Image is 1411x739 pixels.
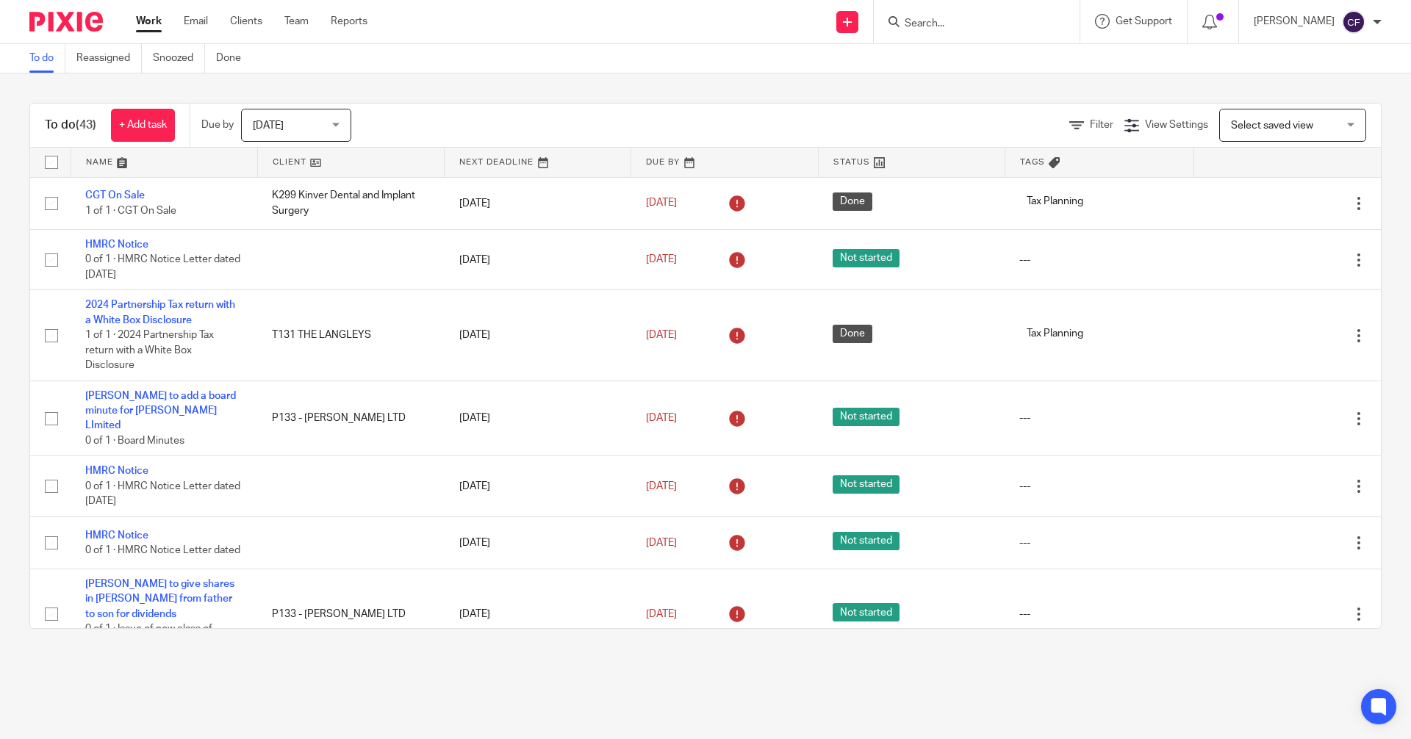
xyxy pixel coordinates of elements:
[1254,14,1335,29] p: [PERSON_NAME]
[646,481,677,491] span: [DATE]
[85,300,235,325] a: 2024 Partnership Tax return with a White Box Disclosure
[216,44,252,73] a: Done
[646,413,677,423] span: [DATE]
[257,569,444,660] td: P133 - [PERSON_NAME] LTD
[445,177,631,229] td: [DATE]
[903,18,1035,31] input: Search
[833,408,900,426] span: Not started
[153,44,205,73] a: Snoozed
[1019,479,1179,494] div: ---
[29,12,103,32] img: Pixie
[76,119,96,131] span: (43)
[1231,120,1313,131] span: Select saved view
[833,603,900,621] span: Not started
[445,229,631,289] td: [DATE]
[85,624,228,649] span: 0 of 1 · Issue of new class of dividends for [PERSON_NAME]
[136,14,162,29] a: Work
[284,14,309,29] a: Team
[111,109,175,142] a: + Add task
[445,569,631,660] td: [DATE]
[646,609,677,619] span: [DATE]
[85,330,214,370] span: 1 of 1 · 2024 Partnership Tax return with a White Box Disclosure
[85,391,236,431] a: [PERSON_NAME] to add a board minute for [PERSON_NAME] LImited
[85,481,240,507] span: 0 of 1 · HMRC Notice Letter dated [DATE]
[184,14,208,29] a: Email
[230,14,262,29] a: Clients
[1019,536,1179,550] div: ---
[85,206,176,216] span: 1 of 1 · CGT On Sale
[85,190,145,201] a: CGT On Sale
[257,290,444,381] td: T131 THE LANGLEYS
[85,255,240,281] span: 0 of 1 · HMRC Notice Letter dated [DATE]
[646,198,677,209] span: [DATE]
[76,44,142,73] a: Reassigned
[833,532,900,550] span: Not started
[646,254,677,264] span: [DATE]
[85,545,240,555] span: 0 of 1 · HMRC Notice Letter dated
[45,118,96,133] h1: To do
[1019,325,1091,343] span: Tax Planning
[1019,253,1179,267] div: ---
[257,381,444,456] td: P133 - [PERSON_NAME] LTD
[445,456,631,516] td: [DATE]
[201,118,234,132] p: Due by
[85,530,148,541] a: HMRC Notice
[1342,10,1365,34] img: svg%3E
[1090,120,1113,130] span: Filter
[646,538,677,548] span: [DATE]
[445,290,631,381] td: [DATE]
[445,381,631,456] td: [DATE]
[257,177,444,229] td: K299 Kinver Dental and Implant Surgery
[1019,192,1091,211] span: Tax Planning
[646,330,677,340] span: [DATE]
[85,579,234,619] a: [PERSON_NAME] to give shares in [PERSON_NAME] from father to son for dividends
[833,192,872,211] span: Done
[833,249,900,267] span: Not started
[1116,16,1172,26] span: Get Support
[85,436,184,446] span: 0 of 1 · Board Minutes
[29,44,65,73] a: To do
[833,475,900,494] span: Not started
[85,466,148,476] a: HMRC Notice
[1145,120,1208,130] span: View Settings
[253,120,284,131] span: [DATE]
[85,239,148,250] a: HMRC Notice
[833,325,872,343] span: Done
[331,14,367,29] a: Reports
[1019,411,1179,425] div: ---
[1019,607,1179,621] div: ---
[1020,158,1045,166] span: Tags
[445,516,631,569] td: [DATE]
